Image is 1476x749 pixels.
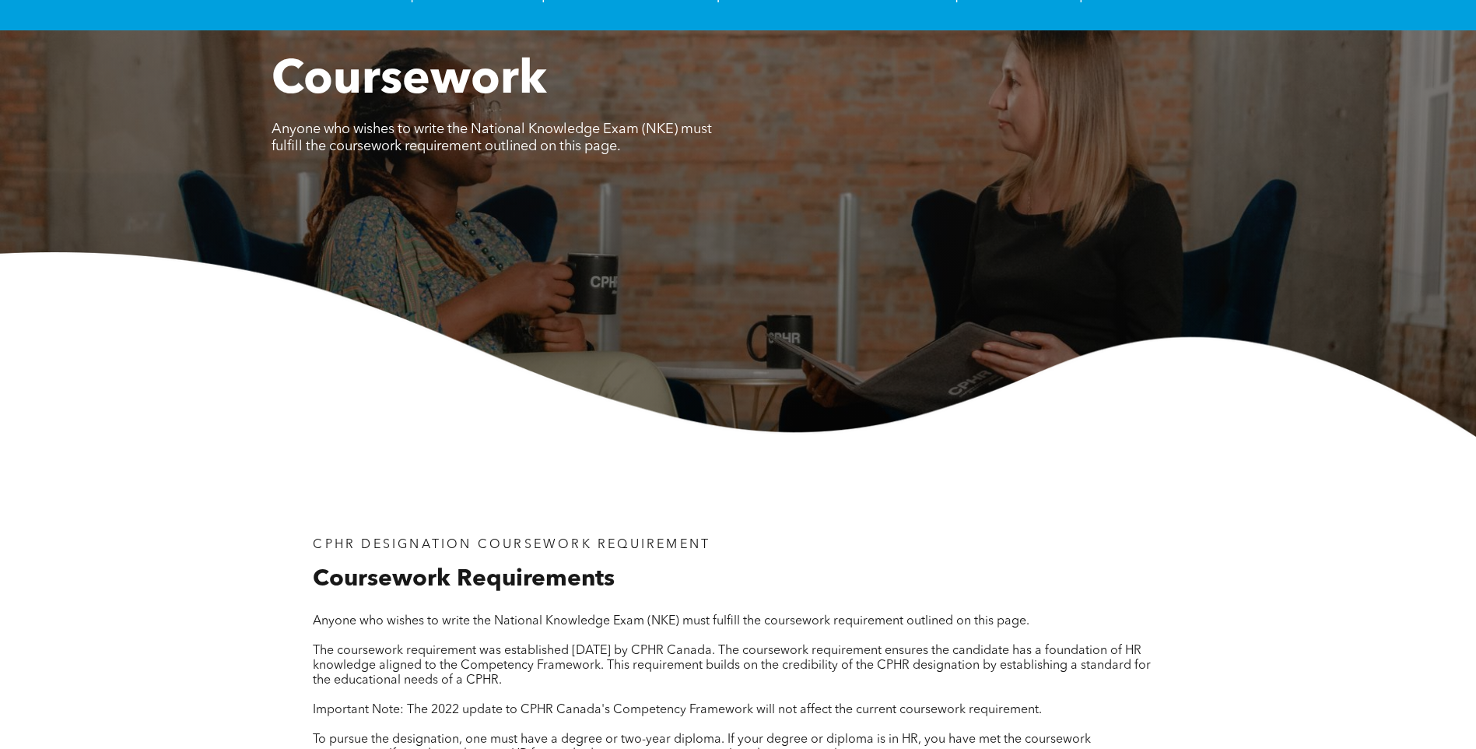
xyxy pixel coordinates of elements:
[313,539,710,551] span: CPHR DESIGNATION COURSEWORK REQUIREMENT
[313,568,615,591] span: Coursework Requirements
[272,58,547,104] span: Coursework
[313,615,1029,628] span: Anyone who wishes to write the National Knowledge Exam (NKE) must fulfill the coursework requirem...
[272,122,712,153] span: Anyone who wishes to write the National Knowledge Exam (NKE) must fulfill the coursework requirem...
[313,645,1151,687] span: The coursework requirement was established [DATE] by CPHR Canada. The coursework requirement ensu...
[313,704,1042,716] span: Important Note: The 2022 update to CPHR Canada's Competency Framework will not affect the current...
